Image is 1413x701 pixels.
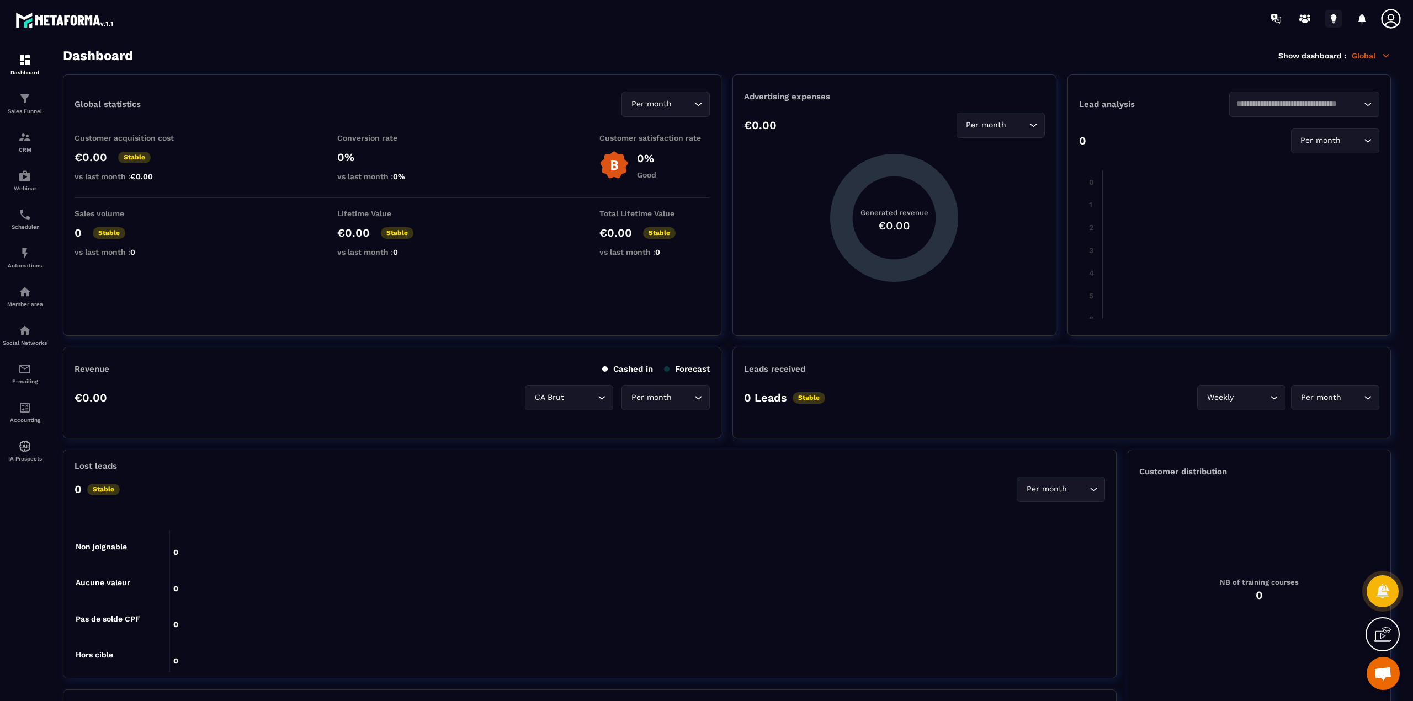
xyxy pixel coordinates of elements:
[3,108,47,114] p: Sales Funnel
[1298,135,1343,147] span: Per month
[655,248,660,256] span: 0
[1204,392,1236,404] span: Weekly
[18,401,31,414] img: accountant
[75,483,82,496] p: 0
[664,364,710,374] p: Forecast
[337,133,448,142] p: Conversion rate
[18,247,31,260] img: automations
[629,98,674,110] span: Per month
[337,209,448,218] p: Lifetime Value
[964,119,1009,131] span: Per month
[3,122,47,161] a: formationformationCRM
[337,172,448,181] p: vs last month :
[566,392,595,404] input: Search for option
[93,227,125,239] p: Stable
[621,92,710,117] div: Search for option
[75,226,82,239] p: 0
[643,227,676,239] p: Stable
[599,209,710,218] p: Total Lifetime Value
[3,185,47,191] p: Webinar
[1088,291,1093,300] tspan: 5
[744,364,805,374] p: Leads received
[337,226,370,239] p: €0.00
[532,392,566,404] span: CA Brut
[15,10,115,30] img: logo
[744,92,1044,101] p: Advertising expenses
[957,113,1045,138] div: Search for option
[3,277,47,315] a: automationsautomationsMember area
[75,209,185,218] p: Sales volume
[3,417,47,423] p: Accounting
[1069,483,1087,495] input: Search for option
[75,248,185,256] p: vs last month :
[18,92,31,105] img: formation
[3,84,47,122] a: formationformationSales Funnel
[3,69,47,76] p: Dashboard
[599,133,710,142] p: Customer satisfaction rate
[75,151,107,164] p: €0.00
[337,248,448,256] p: vs last month :
[75,461,117,471] p: Lost leads
[87,484,120,495] p: Stable
[3,456,47,462] p: IA Prospects
[76,542,127,552] tspan: Non joignable
[1088,200,1092,209] tspan: 1
[1088,269,1093,277] tspan: 4
[1024,483,1069,495] span: Per month
[75,364,109,374] p: Revenue
[18,53,31,67] img: formation
[637,152,656,165] p: 0%
[18,324,31,337] img: social-network
[18,362,31,376] img: email
[1298,392,1343,404] span: Per month
[75,391,107,404] p: €0.00
[3,45,47,84] a: formationformationDashboard
[76,614,140,623] tspan: Pas de solde CPF
[599,151,629,180] img: b-badge-o.b3b20ee6.svg
[3,378,47,384] p: E-mailing
[1139,467,1379,477] p: Customer distribution
[602,364,653,374] p: Cashed in
[1291,128,1379,153] div: Search for option
[18,440,31,453] img: automations
[3,301,47,307] p: Member area
[3,340,47,346] p: Social Networks
[118,152,151,163] p: Stable
[393,248,398,256] span: 0
[1236,98,1361,110] input: Search for option
[3,200,47,238] a: schedulerschedulerScheduler
[18,169,31,183] img: automations
[337,151,448,164] p: 0%
[1009,119,1027,131] input: Search for option
[18,208,31,221] img: scheduler
[599,226,632,239] p: €0.00
[3,263,47,269] p: Automations
[75,172,185,181] p: vs last month :
[18,285,31,298] img: automations
[1367,657,1400,690] a: Ouvrir le chat
[3,224,47,230] p: Scheduler
[1343,135,1361,147] input: Search for option
[1088,223,1093,232] tspan: 2
[1278,51,1346,60] p: Show dashboard :
[1088,314,1093,323] tspan: 6
[793,392,825,404] p: Stable
[1229,92,1379,117] div: Search for option
[3,393,47,431] a: accountantaccountantAccounting
[3,238,47,277] a: automationsautomationsAutomations
[130,172,153,181] span: €0.00
[637,170,656,179] p: Good
[1236,392,1267,404] input: Search for option
[525,385,613,410] div: Search for option
[130,248,135,256] span: 0
[75,133,185,142] p: Customer acquisition cost
[629,392,674,404] span: Per month
[1352,51,1391,61] p: Global
[599,248,710,256] p: vs last month :
[1079,99,1229,109] p: Lead analysis
[3,161,47,200] a: automationsautomationsWebinar
[63,48,133,63] h3: Dashboard
[1088,246,1093,255] tspan: 3
[393,172,405,181] span: 0%
[3,315,47,354] a: social-networksocial-networkSocial Networks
